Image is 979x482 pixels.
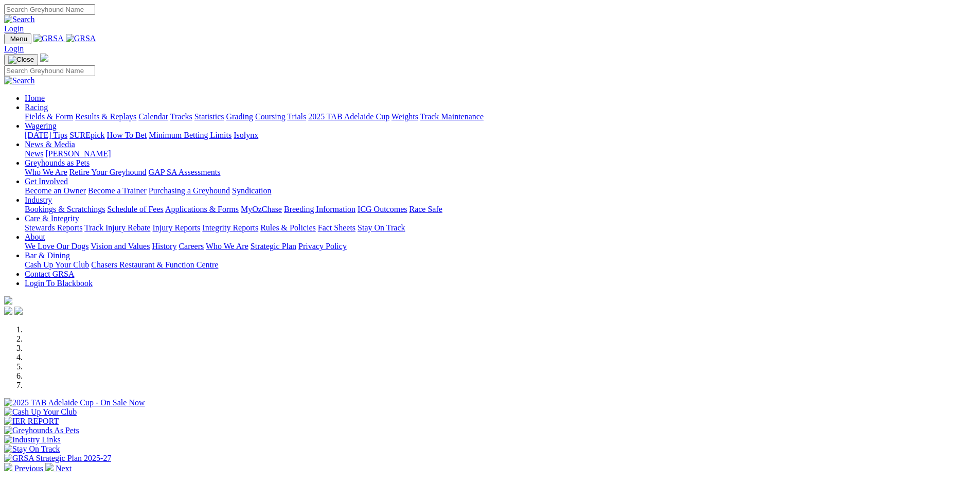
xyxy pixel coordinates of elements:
[25,140,75,149] a: News & Media
[33,34,64,43] img: GRSA
[170,112,192,121] a: Tracks
[25,205,975,214] div: Industry
[25,186,975,195] div: Get Involved
[391,112,418,121] a: Weights
[107,205,163,213] a: Schedule of Fees
[4,15,35,24] img: Search
[25,242,88,251] a: We Love Our Dogs
[232,186,271,195] a: Syndication
[4,407,77,417] img: Cash Up Your Club
[25,260,975,270] div: Bar & Dining
[25,251,70,260] a: Bar & Dining
[88,186,147,195] a: Become a Trainer
[308,112,389,121] a: 2025 TAB Adelaide Cup
[25,103,48,112] a: Racing
[25,260,89,269] a: Cash Up Your Club
[4,426,79,435] img: Greyhounds As Pets
[25,205,105,213] a: Bookings & Scratchings
[10,35,27,43] span: Menu
[91,260,218,269] a: Chasers Restaurant & Function Centre
[4,398,145,407] img: 2025 TAB Adelaide Cup - On Sale Now
[4,65,95,76] input: Search
[66,34,96,43] img: GRSA
[25,186,86,195] a: Become an Owner
[194,112,224,121] a: Statistics
[241,205,282,213] a: MyOzChase
[4,4,95,15] input: Search
[152,223,200,232] a: Injury Reports
[255,112,286,121] a: Coursing
[138,112,168,121] a: Calendar
[179,242,204,251] a: Careers
[4,417,59,426] img: IER REPORT
[40,53,48,62] img: logo-grsa-white.png
[206,242,248,251] a: Who We Are
[45,464,72,473] a: Next
[25,158,90,167] a: Greyhounds as Pets
[298,242,347,251] a: Privacy Policy
[4,463,12,471] img: chevron-left-pager-white.svg
[4,454,111,463] img: GRSA Strategic Plan 2025-27
[4,76,35,85] img: Search
[25,223,975,233] div: Care & Integrity
[25,112,73,121] a: Fields & Form
[45,463,54,471] img: chevron-right-pager-white.svg
[420,112,484,121] a: Track Maintenance
[75,112,136,121] a: Results & Replays
[25,168,67,176] a: Who We Are
[56,464,72,473] span: Next
[149,168,221,176] a: GAP SA Assessments
[14,307,23,315] img: twitter.svg
[69,168,147,176] a: Retire Your Greyhound
[25,131,67,139] a: [DATE] Tips
[91,242,150,251] a: Vision and Values
[409,205,442,213] a: Race Safe
[358,205,407,213] a: ICG Outcomes
[4,24,24,33] a: Login
[25,223,82,232] a: Stewards Reports
[251,242,296,251] a: Strategic Plan
[165,205,239,213] a: Applications & Forms
[45,149,111,158] a: [PERSON_NAME]
[25,149,975,158] div: News & Media
[25,121,57,130] a: Wagering
[69,131,104,139] a: SUREpick
[25,149,43,158] a: News
[284,205,355,213] a: Breeding Information
[25,214,79,223] a: Care & Integrity
[4,435,61,444] img: Industry Links
[358,223,405,232] a: Stay On Track
[25,131,975,140] div: Wagering
[4,307,12,315] img: facebook.svg
[25,270,74,278] a: Contact GRSA
[25,94,45,102] a: Home
[25,112,975,121] div: Racing
[4,444,60,454] img: Stay On Track
[318,223,355,232] a: Fact Sheets
[8,56,34,64] img: Close
[152,242,176,251] a: History
[149,186,230,195] a: Purchasing a Greyhound
[25,233,45,241] a: About
[234,131,258,139] a: Isolynx
[25,242,975,251] div: About
[226,112,253,121] a: Grading
[25,168,975,177] div: Greyhounds as Pets
[260,223,316,232] a: Rules & Policies
[84,223,150,232] a: Track Injury Rebate
[4,33,31,44] button: Toggle navigation
[4,54,38,65] button: Toggle navigation
[149,131,232,139] a: Minimum Betting Limits
[4,296,12,305] img: logo-grsa-white.png
[287,112,306,121] a: Trials
[25,195,52,204] a: Industry
[25,279,93,288] a: Login To Blackbook
[107,131,147,139] a: How To Bet
[202,223,258,232] a: Integrity Reports
[14,464,43,473] span: Previous
[4,464,45,473] a: Previous
[25,177,68,186] a: Get Involved
[4,44,24,53] a: Login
